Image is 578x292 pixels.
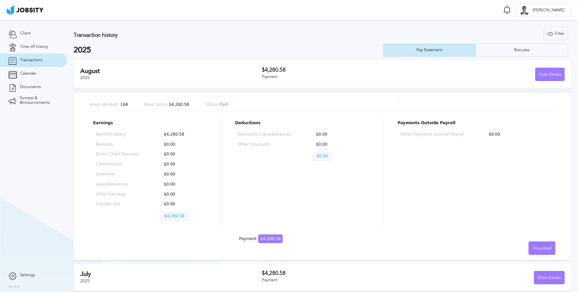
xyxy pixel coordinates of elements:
h3: $4,280.58 [262,67,413,73]
p: $4,280.58 [161,212,188,221]
button: Show Details [534,271,565,284]
label: Version: [8,285,21,289]
button: C[PERSON_NAME] [516,3,571,17]
p: Loans/Advances [96,182,139,187]
div: Bonuses [511,48,533,53]
button: Bonuses [476,44,568,57]
p: Other Discounts [238,142,291,147]
p: $0.00 [161,162,204,167]
button: Download [528,241,555,255]
span: Status: [205,102,219,107]
h2: July [80,271,262,278]
div: C [519,5,529,15]
p: $0.00 [312,142,366,147]
span: Transactions [20,58,42,63]
span: Hours Worked: [90,102,119,107]
span: Surveys & Announcements [20,96,59,105]
p: Other Payments Outside Payroll [400,132,464,137]
div: Payment [262,75,413,79]
div: Pay Statement [413,48,446,53]
p: Earnings [93,121,206,126]
p: $0.00 [312,152,331,161]
p: $0.00 [161,142,204,147]
p: Commissions [96,162,139,167]
p: Payments Outside Payroll [397,121,552,126]
span: Settings [20,273,35,278]
span: 2025 [80,75,90,80]
span: [PERSON_NAME] [529,8,568,13]
span: Calendar [20,71,36,76]
p: $0.00 [312,132,366,137]
div: Hide Details [536,68,564,81]
div: Payment [262,278,413,283]
span: $4,280.58 [258,234,283,243]
button: Pay Statement [383,44,476,57]
button: Filter [544,27,568,40]
p: $0.00 [161,202,204,207]
p: $0.00 [485,132,549,137]
div: Show Details [534,271,564,285]
p: Deductions [235,121,369,126]
p: Monthly Salary [96,132,139,137]
p: $0.00 [161,152,204,157]
h3: $4,280.58 [262,270,413,276]
p: $4,280.58 [161,132,204,137]
p: $4,280.58 [144,102,189,107]
p: Paid [205,102,228,107]
p: Bonuses [96,142,139,147]
p: Discounts Loans/Advances [238,132,291,137]
p: Direct Client Bonuses [96,152,139,157]
span: Time off history [20,45,48,49]
p: $0.00 [161,192,204,197]
img: ab4bad089aa723f57921c736e9817d99.png [7,5,43,15]
p: $0.00 [161,182,204,187]
button: Hide Details [535,68,565,81]
p: Transfer Fee [96,202,139,207]
div: Payment [239,237,283,241]
span: Client [20,31,31,36]
span: Download [533,246,551,251]
p: 168 [90,102,128,107]
p: Overtime [96,172,139,177]
span: Base Salary: [144,102,169,107]
h2: 2025 [74,46,383,55]
h2: August [80,68,262,75]
p: Other Earnings [96,192,139,197]
span: Documents [20,85,41,89]
p: $0.00 [161,172,204,177]
h3: Transaction history [74,32,344,38]
span: 2025 [80,279,90,283]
